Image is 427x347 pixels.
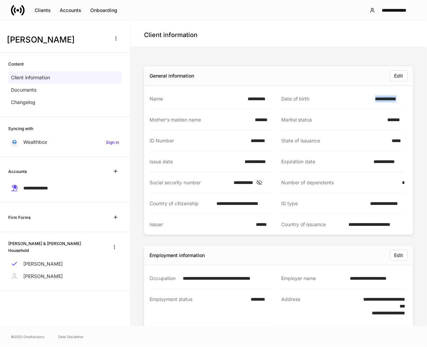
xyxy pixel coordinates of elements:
div: Date of birth [282,95,371,102]
a: Data Disclaimer [58,334,84,339]
button: Accounts [55,5,86,16]
div: Edit [394,253,403,258]
button: Onboarding [86,5,122,16]
div: Country of citizenship [150,200,213,207]
div: Social security number [150,179,229,186]
div: Issue date [150,158,240,165]
p: [PERSON_NAME] [23,261,63,267]
button: Clients [30,5,55,16]
div: Clients [35,8,51,13]
h6: [PERSON_NAME] & [PERSON_NAME] Household [8,240,102,253]
div: Occupation [150,275,179,282]
h6: Syncing with [8,125,33,132]
h6: Accounts [8,168,27,175]
div: Onboarding [90,8,117,13]
div: Edit [394,73,403,78]
div: Expiration date [282,158,370,165]
h3: [PERSON_NAME] [7,34,106,45]
a: Client information [8,71,122,84]
h4: Client information [144,31,198,39]
p: Client information [11,74,50,81]
div: General information [150,72,194,79]
button: Edit [390,250,408,261]
div: ID type [282,200,366,207]
p: Changelog [11,99,35,106]
div: Marital status [282,116,383,123]
h6: Firm Forms [8,214,31,221]
a: [PERSON_NAME] [8,270,122,282]
div: Number of dependents [282,179,398,186]
div: Country of issuance [282,221,345,228]
div: Accounts [60,8,81,13]
div: Issuer [150,221,252,228]
div: Employer name [282,275,346,282]
button: Edit [390,70,408,81]
div: Employment status [150,296,247,316]
a: WealthboxSign in [8,136,122,148]
a: [PERSON_NAME] [8,258,122,270]
div: Employment information [150,252,205,259]
p: Wealthbox [23,139,47,146]
div: State of issuance [282,137,388,144]
div: Mother's maiden name [150,116,251,123]
div: Name [150,95,244,102]
a: Changelog [8,96,122,108]
p: [PERSON_NAME] [23,273,63,280]
div: ID Number [150,137,247,144]
p: Documents [11,86,36,93]
h6: Sign in [106,139,119,146]
span: © 2025 OneAdvisory [11,334,45,339]
h6: Content [8,61,24,67]
a: Documents [8,84,122,96]
div: Address [282,296,344,316]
